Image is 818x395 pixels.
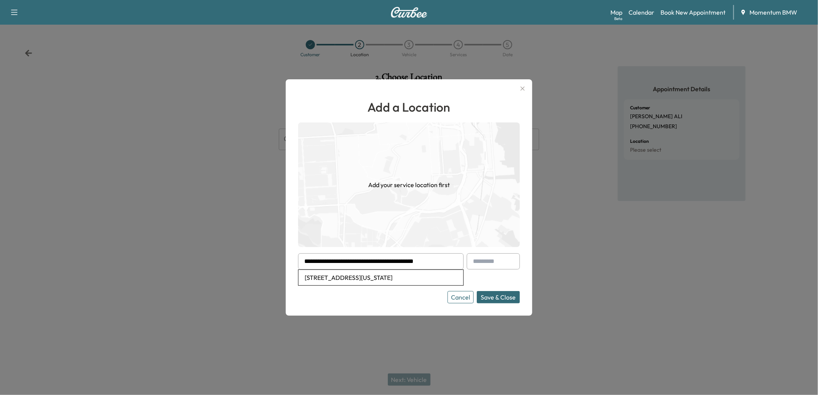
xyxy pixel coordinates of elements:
[749,8,797,17] span: Momentum BMW
[391,7,427,18] img: Curbee Logo
[629,8,654,17] a: Calendar
[298,98,520,116] h1: Add a Location
[477,291,520,303] button: Save & Close
[614,16,622,22] div: Beta
[298,270,463,285] li: [STREET_ADDRESS][US_STATE]
[298,122,520,247] img: empty-map-CL6vilOE.png
[448,291,474,303] button: Cancel
[610,8,622,17] a: MapBeta
[660,8,726,17] a: Book New Appointment
[368,180,450,189] h1: Add your service location first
